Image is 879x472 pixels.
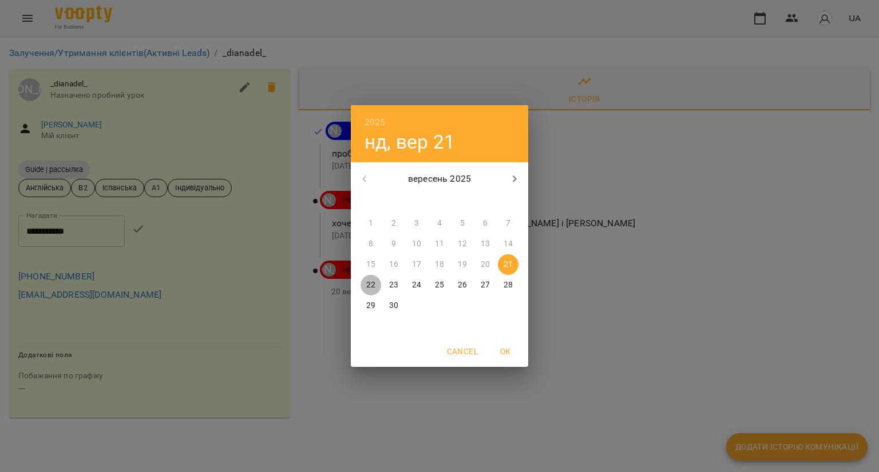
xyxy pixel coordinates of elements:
p: 22 [366,279,375,291]
span: вт [383,196,404,207]
p: 29 [366,300,375,311]
button: 29 [361,295,381,316]
p: 25 [435,279,444,291]
button: нд, вер 21 [365,130,455,154]
button: 23 [383,275,404,295]
p: 21 [504,259,513,270]
span: чт [429,196,450,207]
button: Cancel [442,341,482,362]
span: нд [498,196,518,207]
button: 21 [498,254,518,275]
span: Cancel [447,345,478,358]
button: 26 [452,275,473,295]
button: 28 [498,275,518,295]
p: вересень 2025 [378,172,501,186]
button: 25 [429,275,450,295]
span: OK [492,345,519,358]
button: 22 [361,275,381,295]
p: 24 [412,279,421,291]
button: 30 [383,295,404,316]
span: сб [475,196,496,207]
button: 24 [406,275,427,295]
p: 30 [389,300,398,311]
p: 26 [458,279,467,291]
span: пт [452,196,473,207]
button: 27 [475,275,496,295]
span: пн [361,196,381,207]
span: ср [406,196,427,207]
button: OK [487,341,524,362]
p: 27 [481,279,490,291]
p: 23 [389,279,398,291]
button: 2025 [365,114,386,130]
p: 28 [504,279,513,291]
